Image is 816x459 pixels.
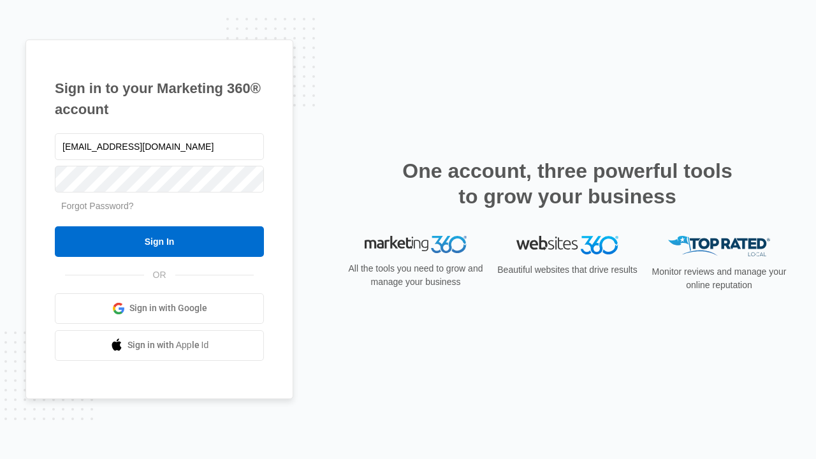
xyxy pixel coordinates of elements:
[144,268,175,282] span: OR
[55,78,264,120] h1: Sign in to your Marketing 360® account
[365,236,467,254] img: Marketing 360
[55,226,264,257] input: Sign In
[61,201,134,211] a: Forgot Password?
[55,133,264,160] input: Email
[127,339,209,352] span: Sign in with Apple Id
[129,302,207,315] span: Sign in with Google
[496,263,639,277] p: Beautiful websites that drive results
[398,158,736,209] h2: One account, three powerful tools to grow your business
[668,236,770,257] img: Top Rated Local
[648,265,790,292] p: Monitor reviews and manage your online reputation
[55,293,264,324] a: Sign in with Google
[344,262,487,289] p: All the tools you need to grow and manage your business
[55,330,264,361] a: Sign in with Apple Id
[516,236,618,254] img: Websites 360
